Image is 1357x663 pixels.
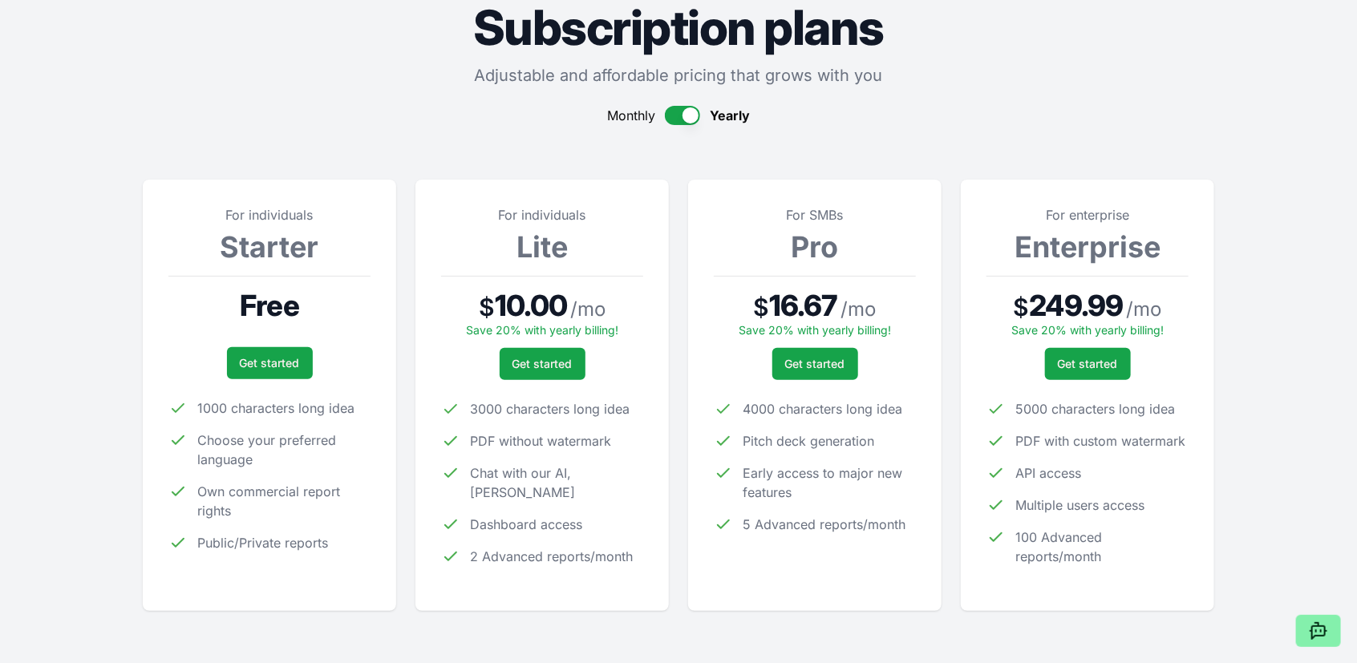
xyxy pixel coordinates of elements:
p: For individuals [168,205,371,224]
span: Early access to major new features [743,463,916,502]
a: Get started [227,347,313,379]
span: 10.00 [495,289,568,321]
span: / mo [1126,297,1161,322]
span: Pitch deck generation [743,431,874,451]
span: 16.67 [769,289,838,321]
a: Get started [500,348,585,380]
p: For SMBs [714,205,916,224]
h3: Starter [168,231,371,263]
p: For enterprise [986,205,1189,224]
span: 5 Advanced reports/month [743,515,905,534]
span: 2 Advanced reports/month [470,547,633,566]
span: 4000 characters long idea [743,399,902,418]
span: Own commercial report rights [197,482,371,520]
p: Adjustable and affordable pricing that grows with you [143,64,1214,87]
span: Chat with our AI, [PERSON_NAME] [470,463,643,502]
span: PDF without watermark [470,431,611,451]
span: / mo [570,297,606,322]
span: Yearly [710,106,750,125]
h1: Subscription plans [143,3,1214,51]
a: Get started [1045,348,1131,380]
span: Monthly [607,106,655,125]
h3: Enterprise [986,231,1189,263]
span: Public/Private reports [197,533,328,552]
span: $ [753,293,769,321]
h3: Lite [441,231,643,263]
span: Dashboard access [470,515,582,534]
span: 100 Advanced reports/month [1015,528,1189,566]
span: / mo [841,297,877,322]
span: Multiple users access [1015,495,1144,515]
span: 5000 characters long idea [1015,399,1175,418]
span: Save 20% with yearly billing! [1011,323,1164,337]
span: $ [1014,293,1030,321]
span: Free [240,289,298,321]
span: 3000 characters long idea [470,399,630,418]
span: API access [1015,463,1081,483]
span: Save 20% with yearly billing! [739,323,891,337]
span: Choose your preferred language [197,431,371,469]
h3: Pro [714,231,916,263]
span: 1000 characters long idea [197,398,354,418]
span: Save 20% with yearly billing! [466,323,618,337]
span: $ [479,293,495,321]
a: Get started [772,348,858,380]
p: For individuals [441,205,643,224]
span: 249.99 [1030,289,1124,321]
span: PDF with custom watermark [1015,431,1185,451]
